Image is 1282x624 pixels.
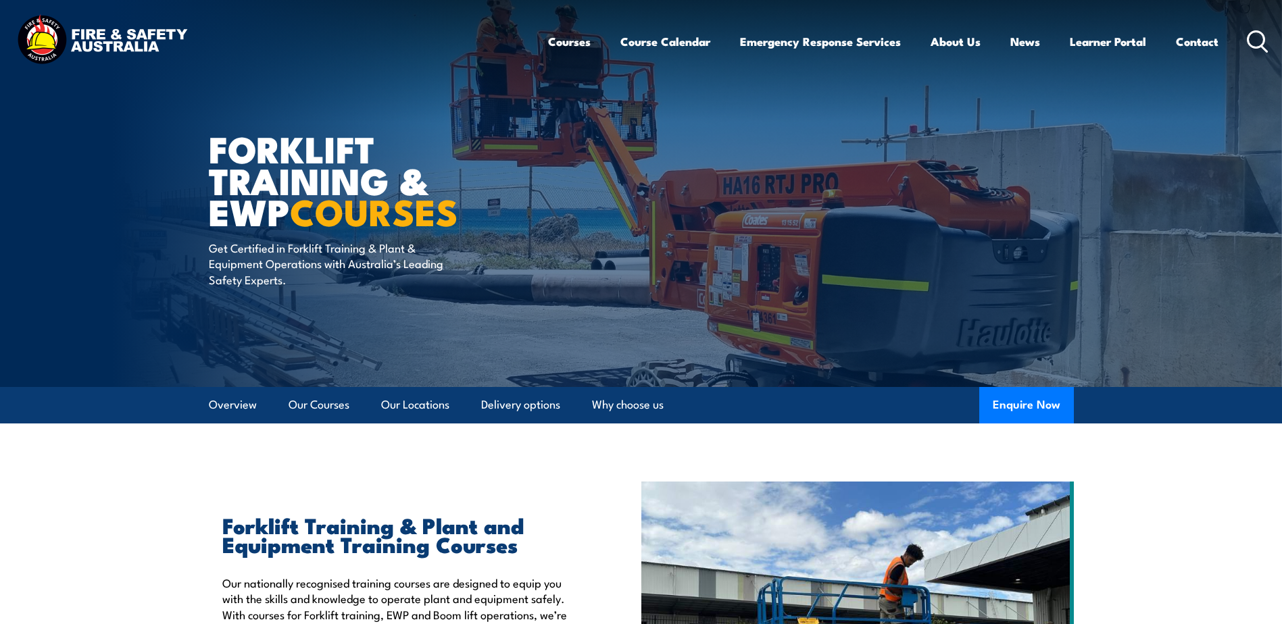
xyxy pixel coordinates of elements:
a: About Us [931,24,981,59]
a: Learner Portal [1070,24,1146,59]
a: Our Courses [289,387,349,423]
strong: COURSES [290,182,458,238]
button: Enquire Now [979,387,1074,423]
a: Our Locations [381,387,449,423]
a: News [1010,24,1040,59]
a: Why choose us [592,387,664,423]
a: Emergency Response Services [740,24,901,59]
a: Delivery options [481,387,560,423]
p: Get Certified in Forklift Training & Plant & Equipment Operations with Australia’s Leading Safety... [209,240,455,287]
h1: Forklift Training & EWP [209,132,543,227]
a: Course Calendar [620,24,710,59]
a: Courses [548,24,591,59]
h2: Forklift Training & Plant and Equipment Training Courses [222,515,579,553]
a: Overview [209,387,257,423]
a: Contact [1176,24,1218,59]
